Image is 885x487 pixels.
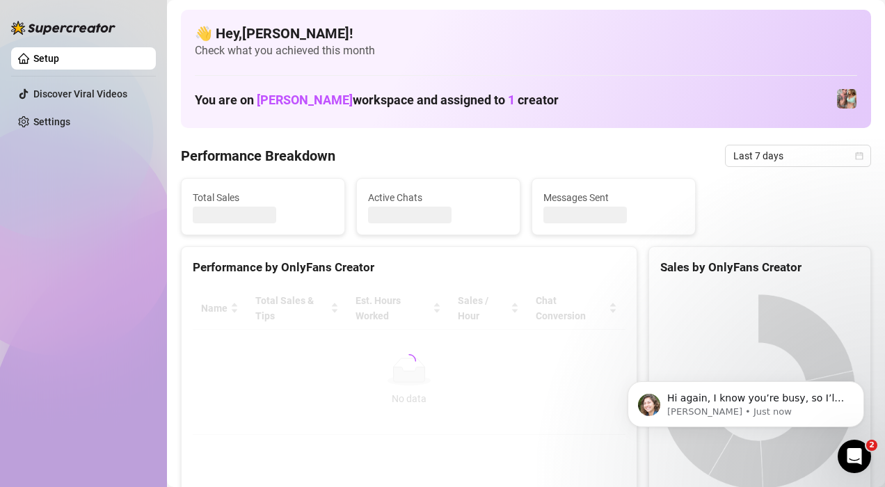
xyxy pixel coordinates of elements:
span: [PERSON_NAME] [257,93,353,107]
span: Active Chats [368,190,509,205]
a: Settings [33,116,70,127]
div: Sales by OnlyFans Creator [660,258,859,277]
img: Jess [837,89,856,109]
span: Total Sales [193,190,333,205]
a: Discover Viral Videos [33,88,127,99]
span: calendar [855,152,863,160]
span: Last 7 days [733,145,863,166]
img: logo-BBDzfeDw.svg [11,21,115,35]
a: Setup [33,53,59,64]
div: Performance by OnlyFans Creator [193,258,625,277]
h1: You are on workspace and assigned to creator [195,93,559,108]
iframe: Intercom notifications message [607,352,885,449]
h4: 👋 Hey, [PERSON_NAME] ! [195,24,857,43]
span: 2 [866,440,877,451]
iframe: Intercom live chat [838,440,871,473]
span: Check what you achieved this month [195,43,857,58]
span: Messages Sent [543,190,684,205]
span: loading [401,353,417,369]
h4: Performance Breakdown [181,146,335,166]
span: 1 [508,93,515,107]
